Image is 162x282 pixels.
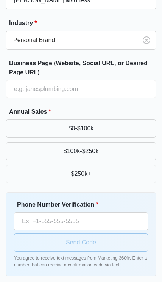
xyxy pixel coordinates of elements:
[6,80,156,98] input: e.g. janesplumbing.com
[6,119,156,138] button: $0-$100k
[14,255,148,268] p: You agree to receive text messages from Marketing 360®. Enter a number that can receive a confirm...
[9,19,159,28] label: Industry
[17,200,151,209] label: Phone Number Verification
[9,59,159,77] label: Business Page (Website, Social URL, or Desired Page URL)
[9,107,159,116] label: Annual Sales
[14,212,148,230] input: Ex. +1-555-555-5555
[6,165,156,183] button: $250k+
[6,142,156,160] button: $100k-$250k
[140,34,153,46] button: Clear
